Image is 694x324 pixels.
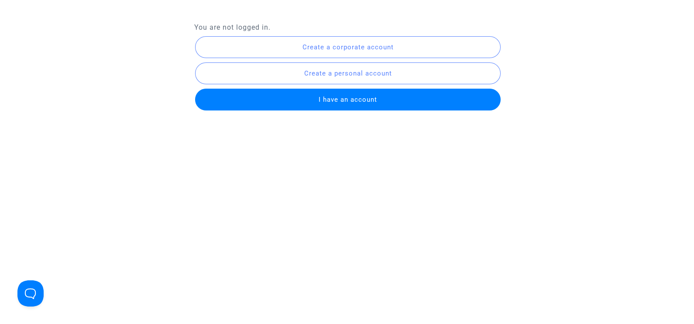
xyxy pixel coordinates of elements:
button: I have an account [195,89,501,110]
span: Create a corporate account [302,43,394,51]
p: You are not logged in. [194,22,500,33]
iframe: Help Scout Beacon - Open [17,280,44,307]
span: Create a personal account [304,69,392,77]
span: I have an account [319,96,377,103]
button: Create a corporate account [195,36,501,58]
a: Create a personal account [194,69,502,77]
button: Create a personal account [195,62,501,84]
